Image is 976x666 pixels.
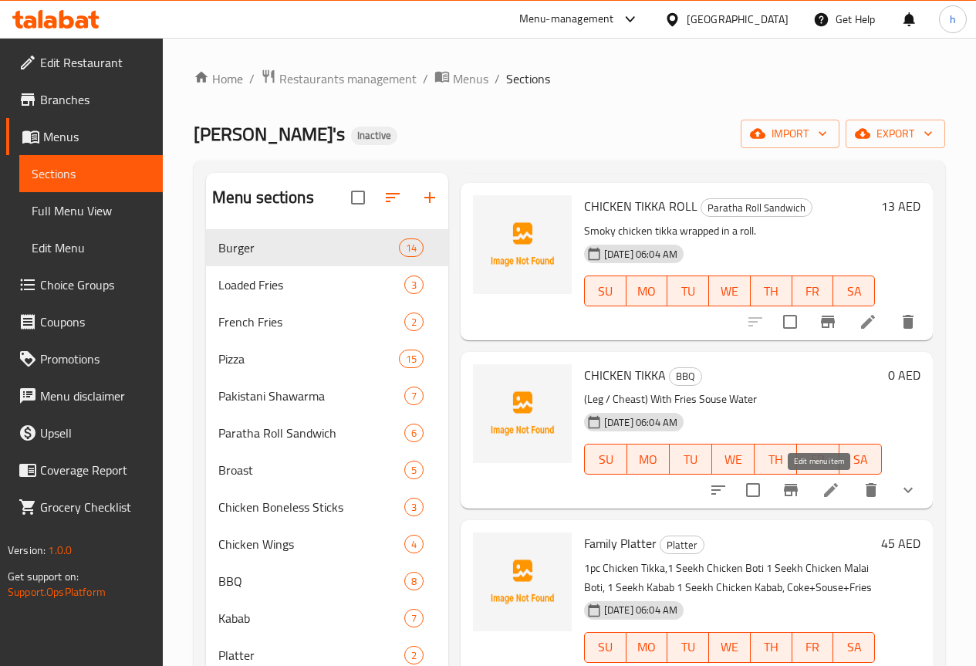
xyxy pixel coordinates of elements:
h2: Menu sections [212,186,314,209]
span: 2 [405,315,423,330]
button: delete [890,303,927,340]
span: TH [757,636,786,658]
span: Sort sections [374,179,411,216]
button: SA [833,276,875,306]
button: TU [667,632,709,663]
div: Kabab7 [206,600,448,637]
div: Inactive [351,127,397,145]
span: 2 [405,648,423,663]
span: Coupons [40,313,150,331]
span: Select to update [737,474,769,506]
div: items [399,350,424,368]
li: / [495,69,500,88]
span: WE [715,280,745,303]
a: Restaurants management [261,69,417,89]
span: FR [799,280,828,303]
li: / [423,69,428,88]
span: TU [676,448,706,471]
span: Family Platter [584,532,657,555]
span: [DATE] 06:04 AM [598,603,684,617]
a: Edit Restaurant [6,44,163,81]
button: FR [792,276,834,306]
span: Menus [43,127,150,146]
button: FR [797,444,839,475]
span: Kabab [218,609,404,627]
a: Coupons [6,303,163,340]
span: Coverage Report [40,461,150,479]
button: delete [853,472,890,509]
span: Chicken Boneless Sticks [218,498,404,516]
img: Family Platter [473,532,572,631]
button: WE [709,276,751,306]
span: Chicken Wings [218,535,404,553]
h6: 0 AED [888,364,920,386]
span: TH [761,448,791,471]
span: Get support on: [8,566,79,587]
span: Pizza [218,350,399,368]
span: SA [846,448,876,471]
span: [PERSON_NAME]'s [194,117,345,151]
a: Promotions [6,340,163,377]
span: Platter [218,646,404,664]
button: WE [712,444,755,475]
button: WE [709,632,751,663]
div: Platter [660,536,704,554]
button: export [846,120,945,148]
div: items [404,313,424,331]
span: Select all sections [342,181,374,214]
div: French Fries [218,313,404,331]
a: Coverage Report [6,451,163,489]
a: Menus [434,69,488,89]
p: Smoky chicken tikka wrapped in a roll. [584,221,875,241]
span: Restaurants management [279,69,417,88]
div: items [404,535,424,553]
div: items [404,646,424,664]
button: FR [792,632,834,663]
span: Choice Groups [40,276,150,294]
span: Select to update [774,306,806,338]
div: Pakistani Shawarma7 [206,377,448,414]
button: MO [627,444,670,475]
button: TH [751,276,792,306]
div: Chicken Wings4 [206,526,448,563]
a: Choice Groups [6,266,163,303]
button: import [741,120,839,148]
span: 7 [405,389,423,404]
span: Promotions [40,350,150,368]
span: BBQ [218,572,404,590]
button: show more [890,472,927,509]
span: [DATE] 06:04 AM [598,415,684,430]
span: CHICKEN TIKKA [584,363,666,387]
span: 1.0.0 [48,540,72,560]
span: Upsell [40,424,150,442]
span: [DATE] 06:04 AM [598,247,684,262]
span: Edit Restaurant [40,53,150,72]
span: Loaded Fries [218,276,404,294]
span: Platter [660,536,704,554]
div: Menu-management [519,10,614,29]
span: Burger [218,238,399,257]
span: Version: [8,540,46,560]
svg: Show Choices [899,481,917,499]
button: TU [670,444,712,475]
a: Full Menu View [19,192,163,229]
button: TH [755,444,797,475]
span: WE [715,636,745,658]
span: 6 [405,426,423,441]
div: items [404,461,424,479]
div: Loaded Fries3 [206,266,448,303]
span: TU [674,280,703,303]
div: items [404,424,424,442]
a: Grocery Checklist [6,489,163,526]
span: Full Menu View [32,201,150,220]
span: SU [591,280,620,303]
span: 4 [405,537,423,552]
a: Support.OpsPlatform [8,582,106,602]
span: MO [633,448,664,471]
div: Paratha Roll Sandwich [701,198,812,217]
nav: breadcrumb [194,69,945,89]
div: items [404,572,424,590]
div: Paratha Roll Sandwich6 [206,414,448,451]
